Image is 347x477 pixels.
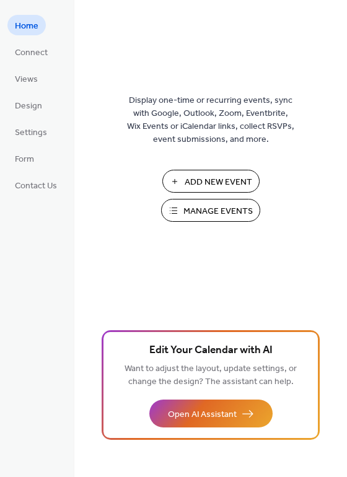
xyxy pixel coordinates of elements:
a: Settings [7,121,55,142]
button: Manage Events [161,199,260,222]
span: Design [15,100,42,113]
span: Form [15,153,34,166]
a: Home [7,15,46,35]
a: Design [7,95,50,115]
span: Home [15,20,38,33]
span: Want to adjust the layout, update settings, or change the design? The assistant can help. [125,361,297,390]
span: Settings [15,126,47,139]
button: Add New Event [162,170,260,193]
button: Open AI Assistant [149,400,273,427]
a: Contact Us [7,175,64,195]
a: Form [7,148,42,168]
a: Connect [7,42,55,62]
span: Open AI Assistant [168,408,237,421]
span: Manage Events [183,205,253,218]
span: Connect [15,46,48,59]
span: Views [15,73,38,86]
span: Add New Event [185,176,252,189]
span: Edit Your Calendar with AI [149,342,273,359]
span: Display one-time or recurring events, sync with Google, Outlook, Zoom, Eventbrite, Wix Events or ... [127,94,294,146]
span: Contact Us [15,180,57,193]
a: Views [7,68,45,89]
